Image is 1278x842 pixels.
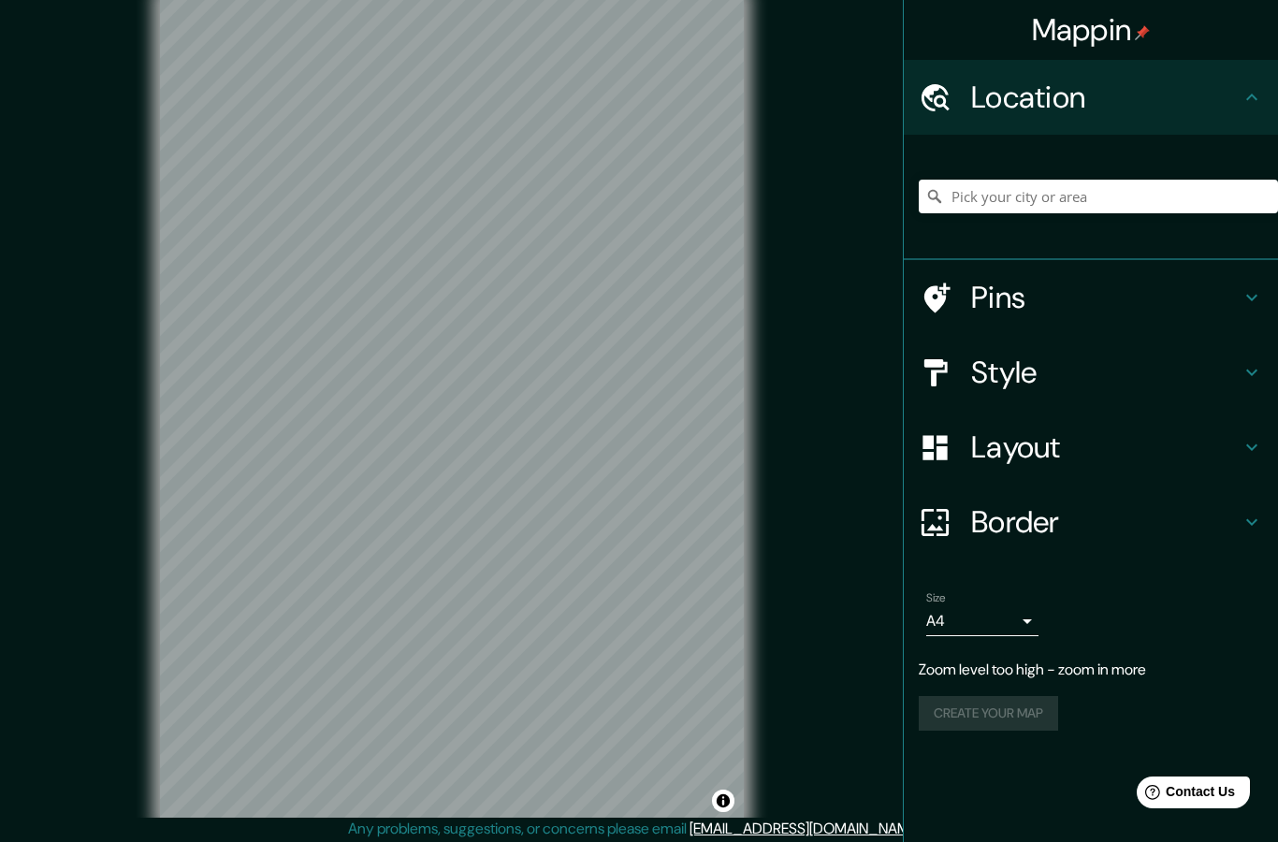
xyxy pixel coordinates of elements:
[971,279,1241,316] h4: Pins
[971,79,1241,116] h4: Location
[926,590,946,606] label: Size
[904,60,1278,135] div: Location
[904,410,1278,485] div: Layout
[1135,25,1150,40] img: pin-icon.png
[926,606,1038,636] div: A4
[971,503,1241,541] h4: Border
[904,485,1278,559] div: Border
[971,354,1241,391] h4: Style
[348,818,923,840] p: Any problems, suggestions, or concerns please email .
[690,819,921,838] a: [EMAIL_ADDRESS][DOMAIN_NAME]
[1111,769,1257,821] iframe: Help widget launcher
[1032,11,1151,49] h4: Mappin
[971,428,1241,466] h4: Layout
[904,260,1278,335] div: Pins
[919,180,1278,213] input: Pick your city or area
[712,790,734,812] button: Toggle attribution
[904,335,1278,410] div: Style
[919,659,1263,681] p: Zoom level too high - zoom in more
